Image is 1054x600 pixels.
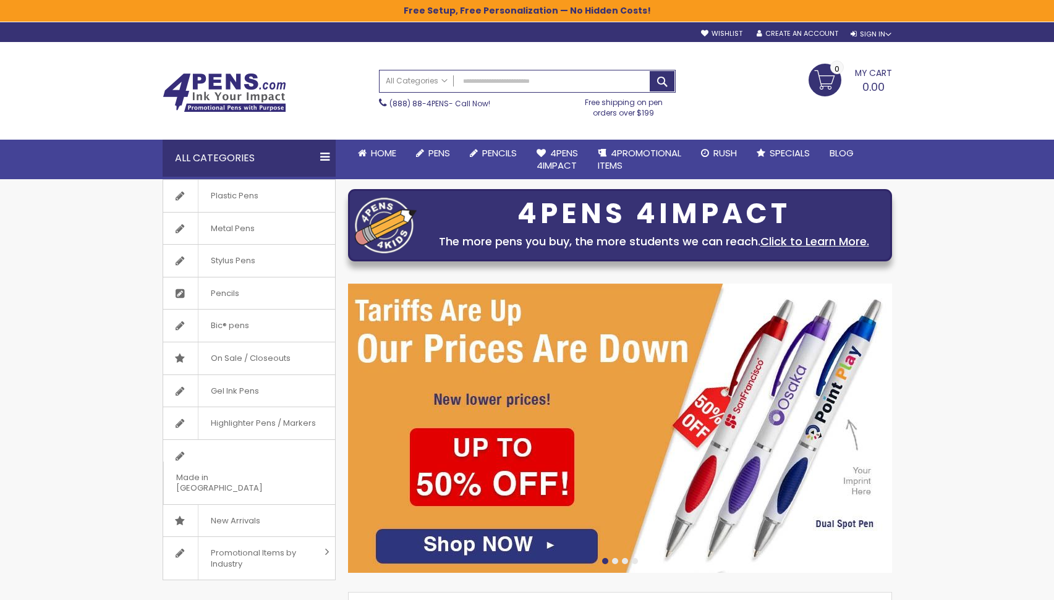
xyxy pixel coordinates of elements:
[380,70,454,91] a: All Categories
[428,146,450,159] span: Pens
[588,140,691,180] a: 4PROMOTIONALITEMS
[163,537,335,580] a: Promotional Items by Industry
[830,146,854,159] span: Blog
[348,284,892,573] img: /cheap-promotional-products.html
[389,98,490,109] span: - Call Now!
[757,29,838,38] a: Create an Account
[198,180,271,212] span: Plastic Pens
[198,537,320,580] span: Promotional Items by Industry
[386,76,448,86] span: All Categories
[760,234,869,249] a: Click to Learn More.
[163,440,335,504] a: Made in [GEOGRAPHIC_DATA]
[163,213,335,245] a: Metal Pens
[537,146,578,172] span: 4Pens 4impact
[482,146,517,159] span: Pencils
[713,146,737,159] span: Rush
[770,146,810,159] span: Specials
[862,79,885,95] span: 0.00
[701,29,742,38] a: Wishlist
[198,407,328,439] span: Highlighter Pens / Markers
[163,342,335,374] a: On Sale / Closeouts
[198,375,271,407] span: Gel Ink Pens
[163,277,335,310] a: Pencils
[406,140,460,167] a: Pens
[198,245,268,277] span: Stylus Pens
[198,342,303,374] span: On Sale / Closeouts
[851,30,891,39] div: Sign In
[198,277,252,310] span: Pencils
[198,505,273,537] span: New Arrivals
[163,407,335,439] a: Highlighter Pens / Markers
[163,375,335,407] a: Gel Ink Pens
[163,462,304,504] span: Made in [GEOGRAPHIC_DATA]
[389,98,449,109] a: (888) 88-4PENS
[423,201,885,227] div: 4PENS 4IMPACT
[355,197,417,253] img: four_pen_logo.png
[572,93,676,117] div: Free shipping on pen orders over $199
[598,146,681,172] span: 4PROMOTIONAL ITEMS
[371,146,396,159] span: Home
[348,140,406,167] a: Home
[163,140,336,177] div: All Categories
[835,63,839,75] span: 0
[820,140,864,167] a: Blog
[460,140,527,167] a: Pencils
[163,245,335,277] a: Stylus Pens
[163,180,335,212] a: Plastic Pens
[163,310,335,342] a: Bic® pens
[163,505,335,537] a: New Arrivals
[691,140,747,167] a: Rush
[163,73,286,112] img: 4Pens Custom Pens and Promotional Products
[198,310,261,342] span: Bic® pens
[423,233,885,250] div: The more pens you buy, the more students we can reach.
[198,213,267,245] span: Metal Pens
[747,140,820,167] a: Specials
[527,140,588,180] a: 4Pens4impact
[809,64,892,95] a: 0.00 0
